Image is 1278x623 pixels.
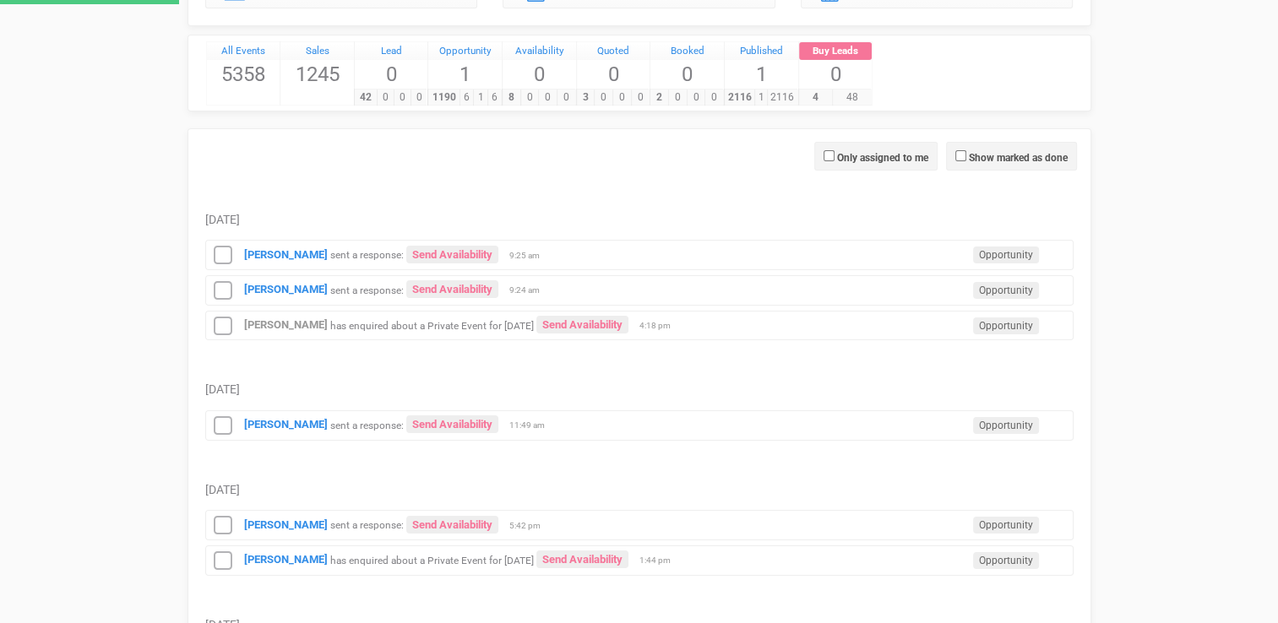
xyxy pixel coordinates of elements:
[687,89,706,106] span: 0
[577,60,650,89] span: 0
[704,89,724,106] span: 0
[280,60,354,89] span: 1245
[330,519,404,531] small: sent a response:
[650,42,724,61] a: Booked
[509,284,552,296] span: 9:24 am
[207,60,280,89] span: 5358
[799,60,873,89] span: 0
[668,89,688,106] span: 0
[280,42,354,61] a: Sales
[427,89,460,106] span: 1190
[428,42,502,61] a: Opportunity
[355,60,428,89] span: 0
[837,150,928,165] label: Only assigned to me
[973,282,1039,299] span: Opportunity
[244,553,328,566] a: [PERSON_NAME]
[330,284,404,295] small: sent a response:
[973,246,1039,263] span: Opportunity
[577,42,650,61] a: Quoted
[330,419,404,431] small: sent a response:
[520,89,540,106] span: 0
[594,89,613,106] span: 0
[973,517,1039,534] span: Opportunity
[411,89,428,106] span: 0
[724,89,755,106] span: 2116
[509,520,552,532] span: 5:42 pm
[406,280,498,298] a: Send Availability
[244,518,328,531] a: [PERSON_NAME]
[798,89,833,106] span: 4
[428,60,502,89] span: 1
[244,318,328,331] a: [PERSON_NAME]
[832,89,873,106] span: 48
[406,246,498,263] a: Send Availability
[725,60,798,89] span: 1
[650,60,724,89] span: 0
[631,89,650,106] span: 0
[536,550,628,568] a: Send Availability
[799,42,873,61] a: Buy Leads
[973,552,1039,569] span: Opportunity
[576,89,595,106] span: 3
[377,89,394,106] span: 0
[460,89,474,106] span: 6
[502,89,521,106] span: 8
[650,89,669,106] span: 2
[355,42,428,61] a: Lead
[639,555,682,566] span: 1:44 pm
[207,42,280,61] a: All Events
[487,89,502,106] span: 6
[244,248,328,261] a: [PERSON_NAME]
[394,89,411,106] span: 0
[330,249,404,261] small: sent a response:
[330,554,534,566] small: has enquired about a Private Event for [DATE]
[536,316,628,333] a: Send Availability
[244,418,328,431] a: [PERSON_NAME]
[538,89,557,106] span: 0
[205,484,1074,496] h5: [DATE]
[473,89,487,106] span: 1
[509,250,552,262] span: 9:25 am
[330,319,534,331] small: has enquired about a Private Event for [DATE]
[354,89,378,106] span: 42
[503,42,576,61] a: Availability
[973,417,1039,434] span: Opportunity
[205,383,1074,396] h5: [DATE]
[754,89,768,106] span: 1
[557,89,576,106] span: 0
[973,317,1039,334] span: Opportunity
[406,516,498,534] a: Send Availability
[725,42,798,61] a: Published
[406,415,498,433] a: Send Availability
[612,89,632,106] span: 0
[639,320,682,332] span: 4:18 pm
[503,60,576,89] span: 0
[509,420,552,431] span: 11:49 am
[205,214,1074,226] h5: [DATE]
[767,89,798,106] span: 2116
[244,283,328,295] a: [PERSON_NAME]
[969,150,1068,165] label: Show marked as done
